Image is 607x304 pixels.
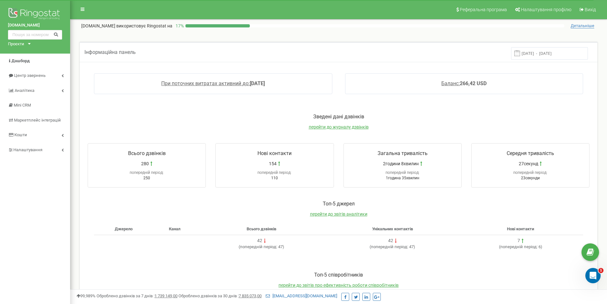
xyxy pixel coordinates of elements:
span: Всього дзвінків [247,226,276,231]
span: 23секунди [521,176,540,180]
span: При поточних витратах активний до: [161,80,250,86]
p: 17 % [172,23,185,29]
span: Кошти [14,132,27,137]
span: використовує Ringostat на [116,23,172,28]
span: Оброблено дзвінків за 7 днів : [97,293,177,298]
span: 110 [271,176,278,180]
span: попередній період: [386,170,420,175]
span: Унікальних контактів [372,226,413,231]
span: Налаштування [13,147,42,152]
span: Центр звернень [14,73,46,78]
div: 7 [517,238,520,244]
span: Дашборд [11,58,30,63]
span: Баланс: [441,80,460,86]
span: Середня тривалість [507,150,554,156]
span: Маркетплейс інтеграцій [14,118,61,122]
span: 1година 35хвилин [386,176,419,180]
span: Аналiтика [15,88,34,93]
span: Зведені дані дзвінків [313,114,364,120]
span: попередній період: [500,244,538,249]
span: Оброблено дзвінків за 30 днів : [178,293,262,298]
span: 1 [598,268,603,273]
span: ( 47 ) [239,244,284,249]
span: Канал [169,226,180,231]
span: 27секунд [519,160,538,167]
span: 154 [269,160,277,167]
u: 7 835 073,00 [239,293,262,298]
span: Mini CRM [14,103,31,108]
a: [EMAIL_ADDRESS][DOMAIN_NAME] [266,293,337,298]
div: 42 [257,238,262,244]
a: перейти до журналу дзвінків [309,124,369,130]
span: попередній період: [240,244,277,249]
a: Баланс:266,42 USD [441,80,487,86]
span: Toп-5 джерел [323,201,355,207]
span: Нові контакти [507,226,534,231]
span: Toп-5 співробітників [314,272,363,278]
span: 2години 8хвилин [383,160,419,167]
span: 280 [141,160,149,167]
span: 250 [143,176,150,180]
span: Інформаційна панель [84,49,136,55]
span: ( 47 ) [370,244,415,249]
span: попередній період: [257,170,292,175]
p: [DOMAIN_NAME] [81,23,172,29]
span: Детальніше [571,23,594,28]
div: Проєкти [8,41,24,47]
iframe: Intercom live chat [585,268,601,283]
a: При поточних витратах активний до:[DATE] [161,80,265,86]
span: Всього дзвінків [128,150,166,156]
span: Налаштування профілю [521,7,571,12]
span: попередній період: [130,170,164,175]
span: Нові контакти [257,150,292,156]
div: 42 [388,238,393,244]
span: ( 6 ) [499,244,542,249]
a: перейти до звітів аналітики [310,211,367,217]
span: попередній період: [513,170,547,175]
span: попередній період: [371,244,408,249]
span: Реферальна програма [460,7,507,12]
a: [DOMAIN_NAME] [8,22,62,28]
input: Пошук за номером [8,30,62,40]
span: Вихід [585,7,596,12]
img: Ringostat logo [8,6,62,22]
a: перейти до звітів про ефективність роботи співробітників [278,283,399,288]
span: Джерело [115,226,133,231]
span: 99,989% [76,293,96,298]
u: 1 739 149,00 [155,293,177,298]
span: Загальна тривалість [378,150,428,156]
